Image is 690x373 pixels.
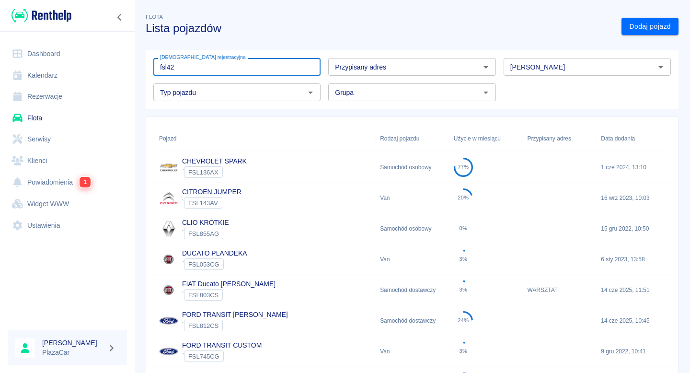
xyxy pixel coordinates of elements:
a: Klienci [8,150,127,172]
a: FORD TRANSIT CUSTOM [182,341,262,349]
a: DUCATO PLANDEKA [182,249,247,257]
a: Renthelp logo [8,8,71,23]
img: Renthelp logo [11,8,71,23]
div: WARSZTAT [523,275,597,305]
span: FSL803CS [184,291,222,299]
a: Dodaj pojazd [621,18,678,35]
a: FORD TRANSIT [PERSON_NAME] [182,311,288,318]
button: Otwórz [654,60,667,74]
div: Użycie w miesiącu [454,125,501,152]
a: Powiadomienia1 [8,171,127,193]
div: Rodzaj pojazdu [380,125,419,152]
p: PlazaCar [42,348,103,358]
div: ` [182,258,247,270]
div: Rodzaj pojazdu [375,125,449,152]
div: ` [182,228,229,239]
button: Otwórz [479,86,493,99]
div: Van [375,336,449,367]
div: Samochód osobowy [375,152,449,183]
a: Serwisy [8,128,127,150]
div: 0% [460,225,468,232]
a: Kalendarz [8,65,127,86]
button: Zwiń nawigację [113,11,127,23]
div: ` [182,166,247,178]
div: 24% [458,317,469,324]
span: FSL855AG [184,230,223,237]
div: 3% [460,348,468,354]
img: Image [159,219,178,238]
a: CHEVROLET SPARK [182,157,247,165]
span: FSL812CS [184,322,222,329]
div: 3% [460,287,468,293]
div: Samochód dostawczy [375,305,449,336]
label: [DEMOGRAPHIC_DATA] rejestracyjna [160,54,246,61]
h6: [PERSON_NAME] [42,338,103,348]
img: Image [159,158,178,177]
a: CITROEN JUMPER [182,188,241,196]
div: 14 cze 2025, 11:51 [596,275,670,305]
div: Użycie w miesiącu [449,125,523,152]
a: CLIO KRÓTKIE [182,219,229,226]
div: Pojazd [154,125,375,152]
a: Dashboard [8,43,127,65]
span: FSL745CG [184,353,223,360]
div: Samochód dostawczy [375,275,449,305]
img: Image [159,188,178,208]
div: ` [182,350,262,362]
a: Ustawienia [8,215,127,236]
span: Flota [146,14,163,20]
a: Widget WWW [8,193,127,215]
img: Image [159,311,178,330]
div: Data dodania [596,125,670,152]
span: FSL136AX [184,169,222,176]
div: 9 gru 2022, 10:41 [596,336,670,367]
span: FSL143AV [184,199,222,207]
a: Rezerwacje [8,86,127,107]
button: Otwórz [479,60,493,74]
img: Image [159,250,178,269]
div: 16 wrz 2023, 10:03 [596,183,670,213]
div: ` [182,289,276,301]
div: 14 cze 2025, 10:45 [596,305,670,336]
h3: Lista pojazdów [146,22,614,35]
div: Pojazd [159,125,176,152]
div: 77% [458,164,469,170]
button: Sort [176,132,190,145]
div: Data dodania [601,125,635,152]
div: 1 cze 2024, 13:10 [596,152,670,183]
div: Van [375,244,449,275]
div: Samochód osobowy [375,213,449,244]
div: 3% [460,256,468,262]
a: FIAT Ducato [PERSON_NAME] [182,280,276,288]
img: Image [159,342,178,361]
div: Przypisany adres [528,125,571,152]
img: Image [159,280,178,300]
button: Otwórz [304,86,317,99]
div: 6 sty 2023, 13:58 [596,244,670,275]
div: 20% [458,195,469,201]
div: 15 gru 2022, 10:50 [596,213,670,244]
span: FSL053CG [184,261,223,268]
div: Przypisany adres [523,125,597,152]
div: Van [375,183,449,213]
div: ` [182,197,241,209]
a: Flota [8,107,127,129]
span: 1 [80,177,91,187]
div: ` [182,320,288,331]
